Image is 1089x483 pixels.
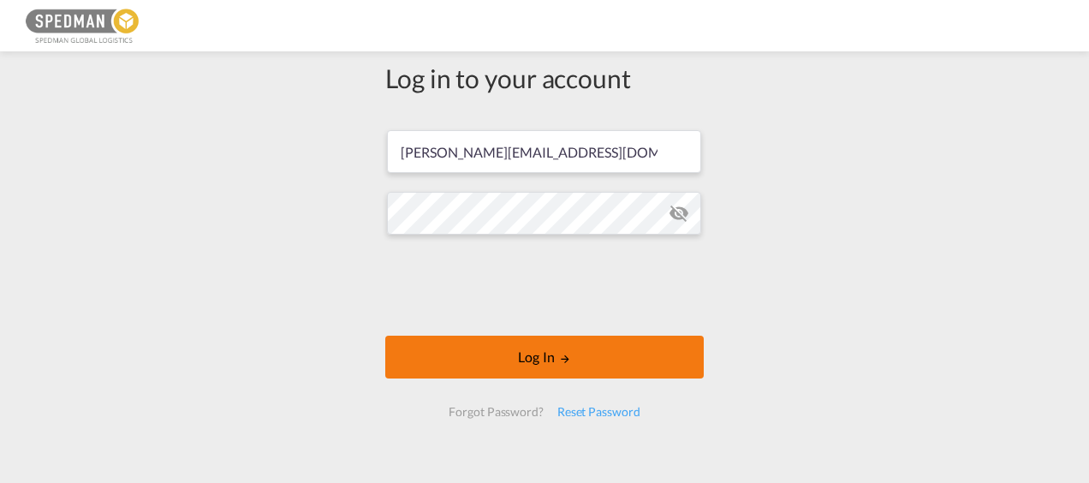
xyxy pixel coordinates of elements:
[385,336,704,379] button: LOGIN
[550,397,647,427] div: Reset Password
[26,7,141,45] img: c12ca350ff1b11efb6b291369744d907.png
[387,130,701,173] input: Enter email/phone number
[442,397,550,427] div: Forgot Password?
[669,203,689,224] md-icon: icon-eye-off
[385,60,704,96] div: Log in to your account
[414,252,675,319] iframe: reCAPTCHA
